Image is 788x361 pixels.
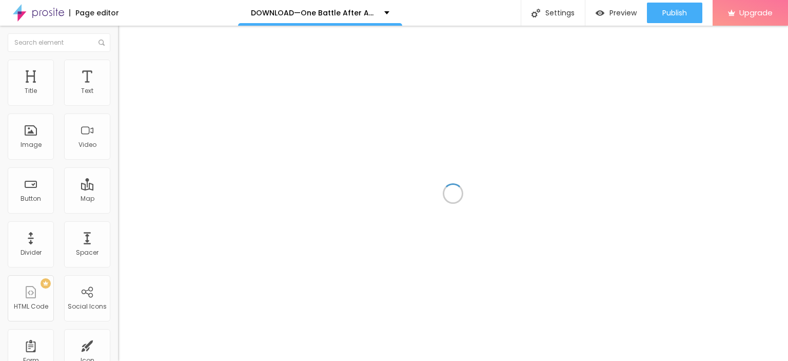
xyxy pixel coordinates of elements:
[78,141,96,148] div: Video
[739,8,773,17] span: Upgrade
[21,195,41,202] div: Button
[596,9,604,17] img: view-1.svg
[68,303,107,310] div: Social Icons
[98,40,105,46] img: Icone
[69,9,119,16] div: Page editor
[531,9,540,17] img: Icone
[251,9,377,16] p: DOWNLOAD—One Battle After Another- 2025 FullMovie Free Tamil+Hindi+Telugu Bollyflix in Filmyzilla...
[609,9,637,17] span: Preview
[76,249,98,256] div: Spacer
[25,87,37,94] div: Title
[81,195,94,202] div: Map
[662,9,687,17] span: Publish
[21,141,42,148] div: Image
[21,249,42,256] div: Divider
[81,87,93,94] div: Text
[585,3,647,23] button: Preview
[8,33,110,52] input: Search element
[14,303,48,310] div: HTML Code
[647,3,702,23] button: Publish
